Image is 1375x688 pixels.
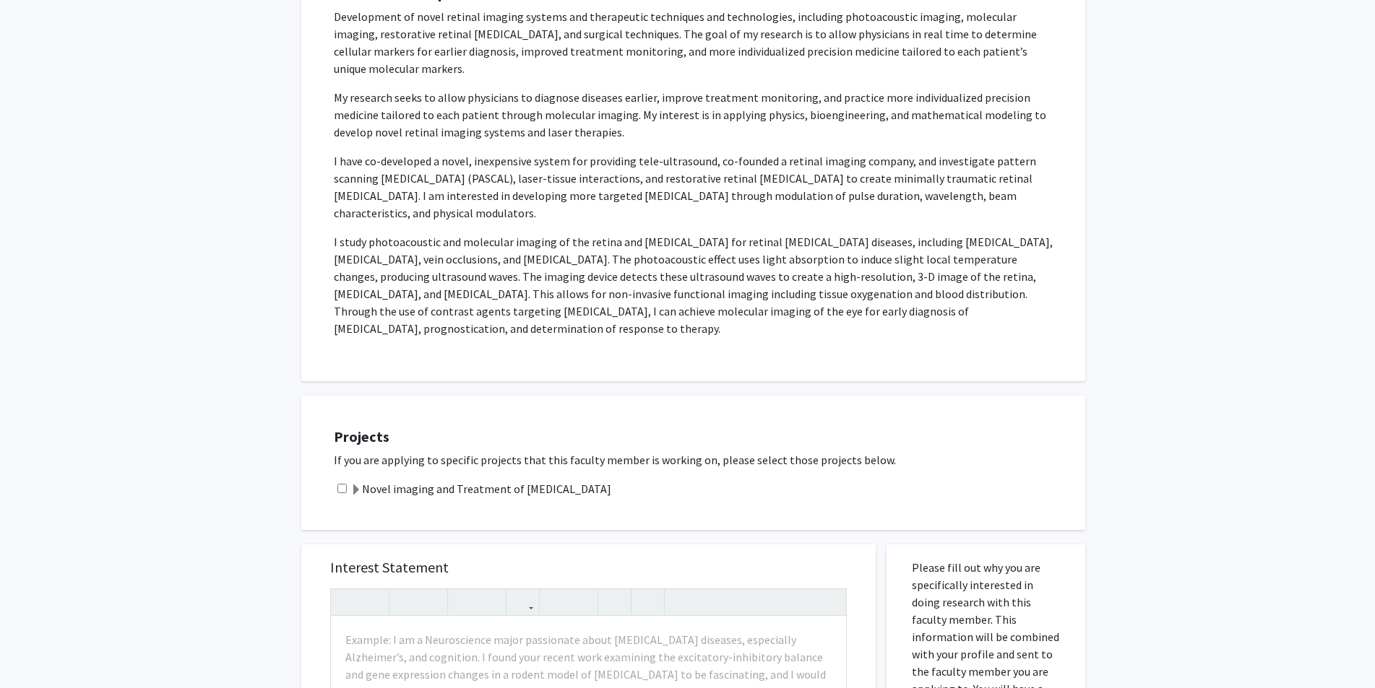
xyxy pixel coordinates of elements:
strong: Projects [334,427,389,445]
button: Link [510,589,535,614]
label: Novel imaging and Treatment of [MEDICAL_DATA] [350,480,611,497]
button: Subscript [477,589,502,614]
button: Undo (Ctrl + Z) [335,589,360,614]
p: I study photoacoustic and molecular imaging of the retina and [MEDICAL_DATA] for retinal [MEDICAL... [334,233,1053,337]
button: Insert horizontal rule [635,589,660,614]
button: Superscript [452,589,477,614]
p: My research seeks to allow physicians to diagnose diseases earlier, improve treatment monitoring,... [334,89,1053,141]
button: Fullscreen [817,589,842,614]
button: Unordered list [543,589,569,614]
p: I have co-developed a novel, inexpensive system for providing tele-ultrasound, co-founded a retin... [334,152,1053,222]
h5: Interest Statement [330,559,847,576]
button: Emphasis (Ctrl + I) [418,589,444,614]
button: Remove format [602,589,627,614]
button: Strong (Ctrl + B) [393,589,418,614]
iframe: Chat [11,623,61,677]
button: Ordered list [569,589,594,614]
p: Development of novel retinal imaging systems and therapeutic techniques and technologies, includi... [334,8,1053,77]
button: Redo (Ctrl + Y) [360,589,385,614]
p: If you are applying to specific projects that this faculty member is working on, please select th... [334,451,1071,469]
